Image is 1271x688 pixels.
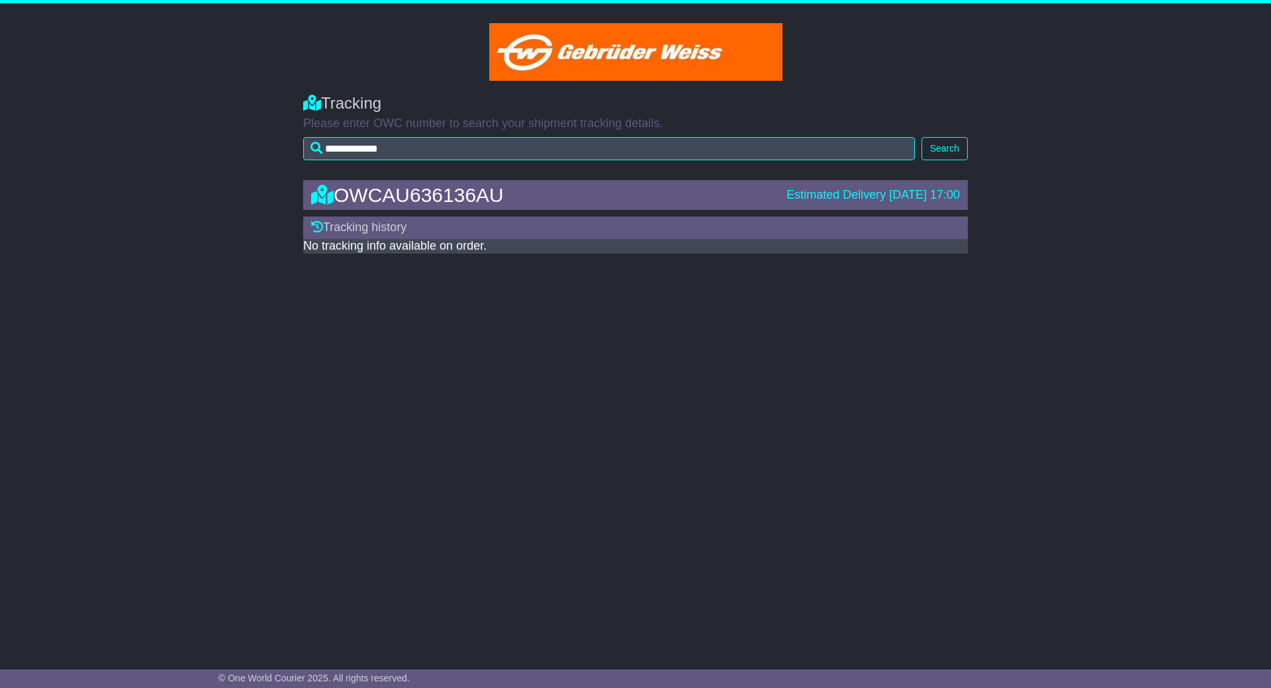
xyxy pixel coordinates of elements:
[786,188,960,203] div: Estimated Delivery [DATE] 17:00
[303,217,968,239] div: Tracking history
[303,94,968,113] div: Tracking
[489,23,782,81] img: GetCustomerLogo
[218,673,410,683] span: © One World Courier 2025. All rights reserved.
[305,184,780,206] div: OWCAU636136AU
[303,117,968,131] p: Please enter OWC number to search your shipment tracking details.
[921,137,968,160] button: Search
[303,239,968,254] div: No tracking info available on order.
